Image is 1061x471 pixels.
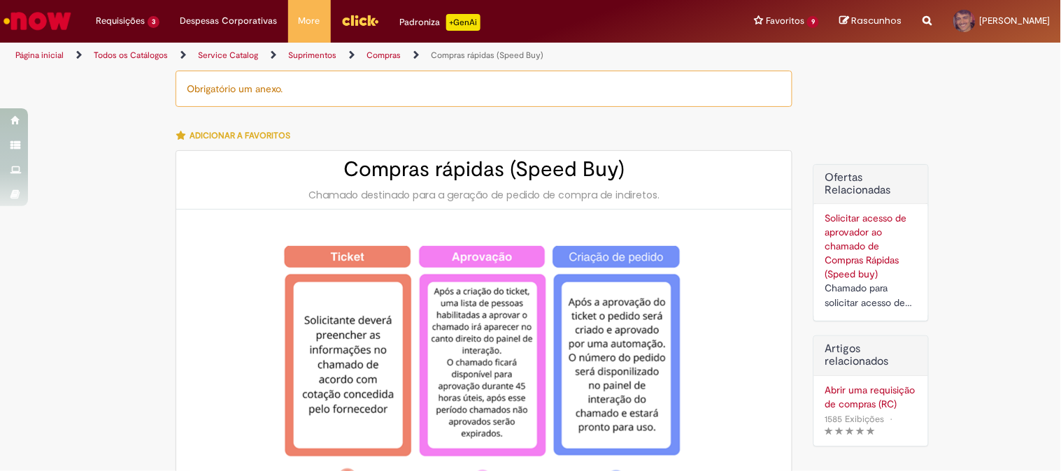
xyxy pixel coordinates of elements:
h2: Compras rápidas (Speed Buy) [190,158,778,181]
div: Obrigatório um anexo. [176,71,792,107]
a: Compras [366,50,401,61]
h3: Artigos relacionados [825,343,918,368]
span: • [887,410,895,428]
a: Suprimentos [288,50,336,61]
a: Todos os Catálogos [94,50,168,61]
span: 1585 Exibições [825,413,884,425]
span: 3 [148,16,159,28]
span: Despesas Corporativas [180,14,278,28]
div: Ofertas Relacionadas [813,164,929,321]
a: Abrir uma requisição de compras (RC) [825,383,918,411]
h2: Ofertas Relacionadas [825,172,918,196]
span: Adicionar a Favoritos [190,130,290,141]
span: More [299,14,320,28]
a: Service Catalog [198,50,258,61]
a: Rascunhos [840,15,902,28]
div: Chamado destinado para a geração de pedido de compra de indiretos. [190,188,778,202]
span: 9 [807,16,819,28]
a: Solicitar acesso de aprovador ao chamado de Compras Rápidas (Speed buy) [825,212,906,280]
a: Página inicial [15,50,64,61]
span: Rascunhos [852,14,902,27]
ul: Trilhas de página [10,43,697,68]
span: Favoritos [766,14,804,28]
img: click_logo_yellow_360x200.png [341,10,379,31]
button: Adicionar a Favoritos [176,121,298,150]
a: Compras rápidas (Speed Buy) [431,50,543,61]
img: ServiceNow [1,7,73,35]
div: Padroniza [400,14,480,31]
span: Requisições [96,14,145,28]
div: Chamado para solicitar acesso de aprovador ao ticket de Speed buy [825,281,918,310]
p: +GenAi [446,14,480,31]
span: [PERSON_NAME] [980,15,1051,27]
